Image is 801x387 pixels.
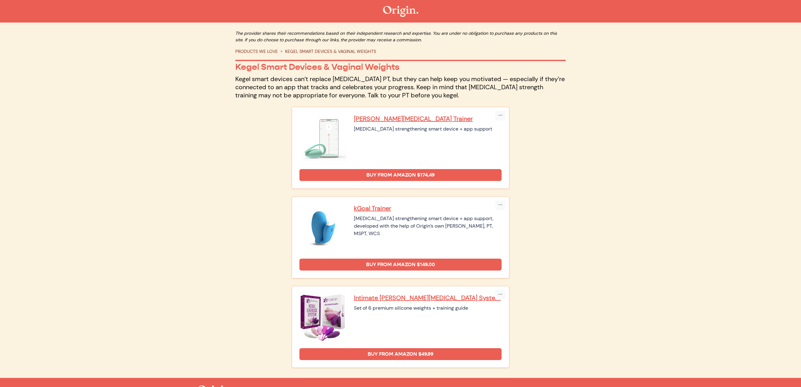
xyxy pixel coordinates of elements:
img: The Origin Shop [383,6,418,17]
a: PRODUCTS WE LOVE [235,49,278,54]
div: [MEDICAL_DATA] strengthening smart device + app support [354,125,502,133]
img: Elvie Pelvic Floor Trainer [299,115,346,162]
p: Kegel smart devices can’t replace [MEDICAL_DATA] PT, but they can help keep you motivated — espec... [235,75,566,99]
a: Buy from Amazon $174.49 [299,169,502,181]
p: The provider shares their recommendations based on their independent research and expertise. You ... [235,30,566,43]
img: kGoal Trainer [299,204,346,251]
a: kGoal Trainer [354,204,502,212]
a: [PERSON_NAME][MEDICAL_DATA] Trainer [354,115,502,123]
img: Intimate Rose Kegel Exercise System [299,294,346,341]
a: Buy from Amazon $149.00 [299,259,502,271]
li: KEGEL SMART DEVICES & VAGINAL WEIGHTS [278,48,376,55]
div: Set of 6 premium silicone weights + training guide [354,304,502,312]
p: Kegel Smart Devices & Vaginal Weights [235,62,566,72]
div: [MEDICAL_DATA] strengthening smart device + app support, developed with the help of Origin’s own ... [354,215,502,237]
a: Intimate [PERSON_NAME][MEDICAL_DATA] System [354,294,502,302]
a: Buy from Amazon $49.99 [299,348,502,360]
